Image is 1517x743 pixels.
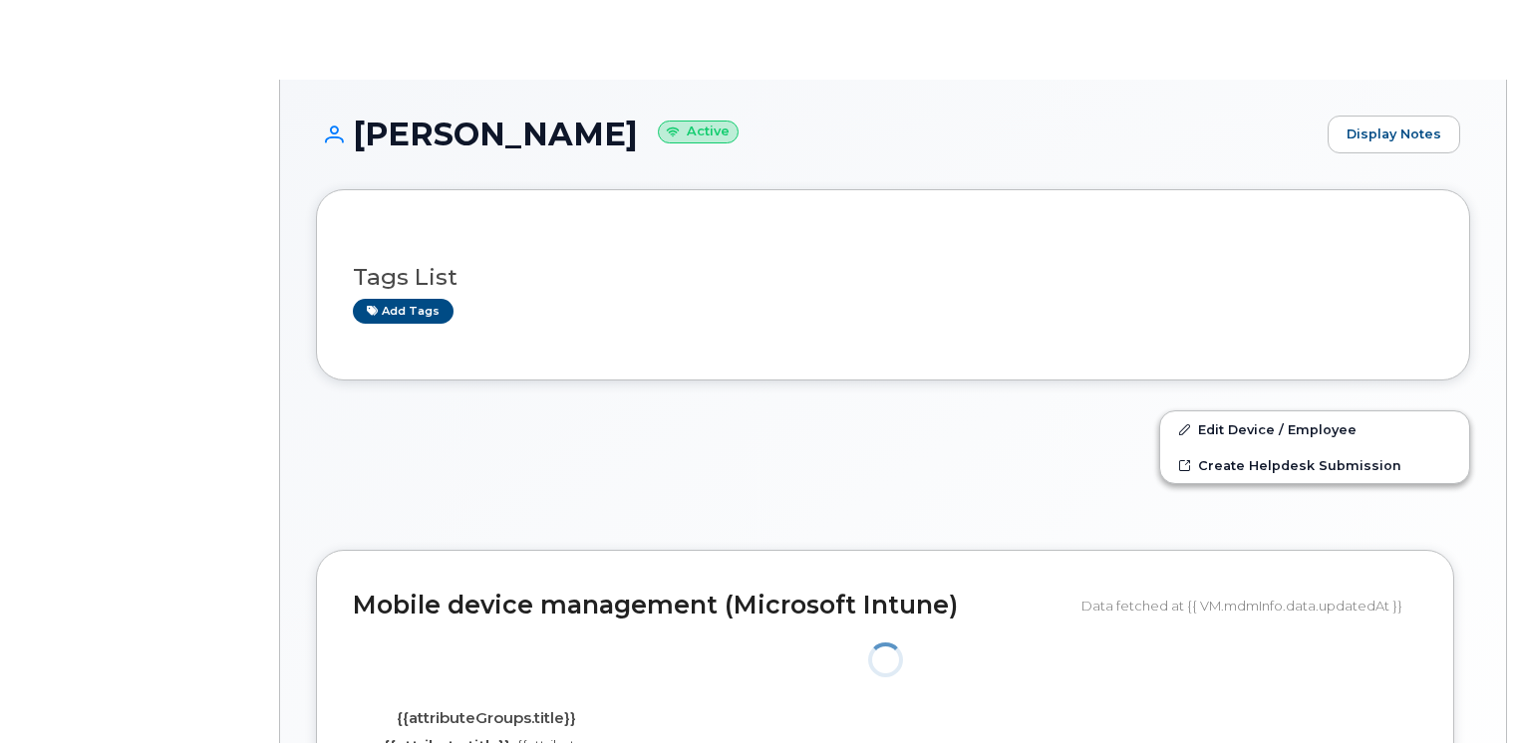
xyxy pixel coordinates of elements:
a: Create Helpdesk Submission [1160,447,1469,483]
h4: {{attributeGroups.title}} [368,710,604,727]
a: Edit Device / Employee [1160,411,1469,447]
a: Add tags [353,299,454,324]
a: Display Notes [1328,116,1460,153]
small: Active [658,121,739,143]
h2: Mobile device management (Microsoft Intune) [353,592,1066,619]
div: Data fetched at {{ VM.mdmInfo.data.updatedAt }} [1081,587,1417,624]
h1: [PERSON_NAME] [316,117,1318,151]
h3: Tags List [353,265,1433,290]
